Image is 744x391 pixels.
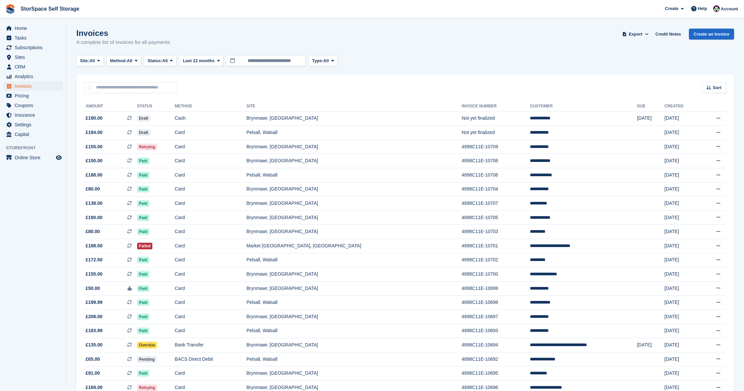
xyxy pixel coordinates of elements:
[86,200,103,207] span: £138.00
[246,111,461,126] td: Brynmawr, [GEOGRAPHIC_DATA]
[162,58,168,64] span: All
[462,324,530,338] td: 4898C11E-10693
[246,338,461,352] td: Brynmawr, [GEOGRAPHIC_DATA]
[175,126,246,140] td: Card
[323,58,329,64] span: All
[137,314,149,320] span: Paid
[86,172,103,179] span: £188.00
[86,129,103,136] span: £184.00
[664,126,700,140] td: [DATE]
[462,352,530,366] td: 4898C11E-10692
[86,313,103,320] span: £208.00
[86,299,103,306] span: £199.99
[15,91,54,100] span: Pricing
[664,253,700,267] td: [DATE]
[175,210,246,225] td: Card
[84,101,137,112] th: Amount
[175,253,246,267] td: Card
[110,58,127,64] span: Method:
[3,24,63,33] a: menu
[246,366,461,381] td: Brynmawr, [GEOGRAPHIC_DATA]
[86,327,103,334] span: £183.99
[175,267,246,282] td: Card
[698,5,707,12] span: Help
[246,352,461,366] td: Pelsall, Walsall
[637,111,665,126] td: [DATE]
[175,338,246,352] td: Bank Transfer
[462,281,530,296] td: 4898C11E-10699
[462,296,530,310] td: 4898C11E-10698
[137,101,175,112] th: Status
[137,186,149,193] span: Paid
[246,239,461,253] td: Market [GEOGRAPHIC_DATA], [GEOGRAPHIC_DATA]
[462,182,530,196] td: 4898C11E-10704
[462,126,530,140] td: Not yet finalized
[86,143,103,150] span: £155.00
[637,338,665,352] td: [DATE]
[18,3,82,14] a: StorSpace Self Storage
[15,130,54,139] span: Capital
[689,29,734,40] a: Create an Invoice
[137,257,149,263] span: Paid
[462,225,530,239] td: 4898C11E-10703
[664,154,700,168] td: [DATE]
[175,281,246,296] td: Card
[89,58,95,64] span: All
[3,91,63,100] a: menu
[462,140,530,154] td: 4898C11E-10709
[721,6,738,12] span: Account
[637,101,665,112] th: Due
[246,310,461,324] td: Brynmawr, [GEOGRAPHIC_DATA]
[664,140,700,154] td: [DATE]
[86,285,100,292] span: £50.00
[246,267,461,282] td: Brynmawr, [GEOGRAPHIC_DATA]
[15,120,54,129] span: Settings
[137,115,150,122] span: Draft
[664,281,700,296] td: [DATE]
[147,58,162,64] span: Status:
[3,81,63,91] a: menu
[15,43,54,52] span: Subscriptions
[664,101,700,112] th: Created
[137,144,157,150] span: Retrying
[664,239,700,253] td: [DATE]
[86,370,100,377] span: £91.00
[86,384,103,391] span: £169.00
[144,56,176,66] button: Status: All
[713,84,721,91] span: Sort
[664,182,700,196] td: [DATE]
[175,168,246,183] td: Card
[175,352,246,366] td: BACS Direct Debit
[15,153,54,162] span: Online Store
[246,281,461,296] td: Brynmawr, [GEOGRAPHIC_DATA]
[175,296,246,310] td: Card
[664,366,700,381] td: [DATE]
[3,153,63,162] a: menu
[530,101,637,112] th: Customer
[664,210,700,225] td: [DATE]
[3,130,63,139] a: menu
[664,111,700,126] td: [DATE]
[137,129,150,136] span: Draft
[5,4,15,14] img: stora-icon-8386f47178a22dfd0bd8f6a31ec36ba5ce8667c1dd55bd0f319d3a0aa187defe.svg
[246,168,461,183] td: Pelsall, Walsall
[246,296,461,310] td: Pelsall, Walsall
[86,157,103,164] span: £150.00
[76,39,170,46] p: A complete list of invoices for all payments
[175,324,246,338] td: Card
[86,271,103,278] span: £155.00
[462,338,530,352] td: 4898C11E-10694
[664,267,700,282] td: [DATE]
[137,158,149,164] span: Paid
[664,324,700,338] td: [DATE]
[653,29,684,40] a: Credit Notes
[3,33,63,43] a: menu
[76,29,170,38] h1: Invoices
[175,154,246,168] td: Card
[664,196,700,211] td: [DATE]
[462,111,530,126] td: Not yet finalized
[462,210,530,225] td: 4898C11E-10705
[86,256,103,263] span: £172.50
[664,352,700,366] td: [DATE]
[246,126,461,140] td: Pelsall, Walsall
